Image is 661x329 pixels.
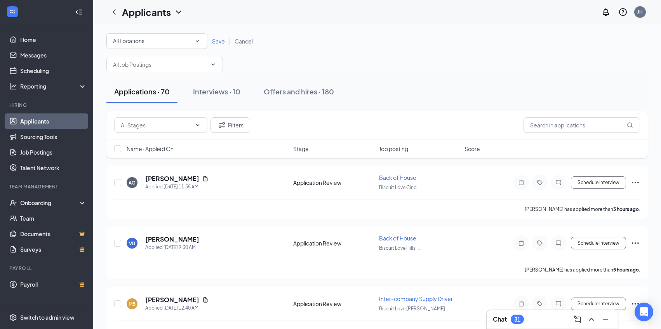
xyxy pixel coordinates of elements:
[174,7,183,17] svg: ChevronDown
[20,63,87,78] a: Scheduling
[379,306,449,312] span: Biscuit Love [PERSON_NAME] ...
[618,7,628,17] svg: QuestionInfo
[571,313,584,326] button: ComposeMessage
[514,316,520,323] div: 31
[212,38,225,45] span: Save
[571,237,626,249] button: Schedule Interview
[535,179,544,186] svg: Tag
[129,301,136,307] div: MB
[9,102,85,108] div: Hiring
[20,277,87,292] a: PayrollCrown
[20,144,87,160] a: Job Postings
[145,304,209,312] div: Applied [DATE] 12:40 AM
[379,235,416,242] span: Back of House
[9,199,17,207] svg: UserCheck
[145,235,199,244] h5: [PERSON_NAME]
[379,245,420,251] span: Biscuit Love Hills ...
[20,82,87,90] div: Reporting
[235,38,253,45] span: Cancel
[20,160,87,176] a: Talent Network
[121,121,191,129] input: All Stages
[631,299,640,308] svg: Ellipses
[145,183,209,191] div: Applied [DATE] 11:35 AM
[113,37,144,44] span: All Locations
[613,206,639,212] b: 3 hours ago
[379,295,453,302] span: Inter-company Supply Driver
[20,211,87,226] a: Team
[585,313,598,326] button: ChevronUp
[210,61,216,68] svg: ChevronDown
[9,8,16,16] svg: WorkstreamLogo
[613,267,639,273] b: 5 hours ago
[464,145,480,153] span: Score
[110,7,119,17] svg: ChevronLeft
[293,300,374,308] div: Application Review
[587,315,596,324] svg: ChevronUp
[20,199,80,207] div: Onboarding
[195,122,201,128] svg: ChevronDown
[20,113,87,129] a: Applicants
[113,37,201,46] div: All Locations
[9,183,85,190] div: Team Management
[627,122,633,128] svg: MagnifyingGlass
[113,60,207,69] input: All Job Postings
[379,185,422,190] span: Biscuit Love Cinci ...
[127,145,174,153] span: Name · Applied On
[517,240,526,246] svg: Note
[293,239,374,247] div: Application Review
[129,240,135,247] div: VB
[20,242,87,257] a: SurveysCrown
[20,32,87,47] a: Home
[379,145,408,153] span: Job posting
[202,297,209,303] svg: Document
[217,120,226,130] svg: Filter
[525,206,640,212] p: [PERSON_NAME] has applied more than .
[145,244,199,251] div: Applied [DATE] 9:30 AM
[535,240,544,246] svg: Tag
[571,176,626,189] button: Schedule Interview
[535,301,544,307] svg: Tag
[293,179,374,186] div: Application Review
[517,179,526,186] svg: Note
[573,315,582,324] svg: ComposeMessage
[599,313,612,326] button: Minimize
[122,5,171,19] h1: Applicants
[493,315,507,324] h3: Chat
[554,179,563,186] svg: ChatInactive
[554,240,563,246] svg: ChatInactive
[9,265,85,272] div: Payroll
[193,87,240,96] div: Interviews · 10
[20,47,87,63] a: Messages
[517,301,526,307] svg: Note
[202,176,209,182] svg: Document
[524,117,640,133] input: Search in applications
[194,38,201,45] svg: SmallChevronDown
[20,226,87,242] a: DocumentsCrown
[571,298,626,310] button: Schedule Interview
[114,87,170,96] div: Applications · 70
[264,87,334,96] div: Offers and hires · 180
[631,178,640,187] svg: Ellipses
[525,266,640,273] p: [PERSON_NAME] has applied more than .
[601,315,610,324] svg: Minimize
[145,174,199,183] h5: [PERSON_NAME]
[145,296,199,304] h5: [PERSON_NAME]
[9,82,17,90] svg: Analysis
[601,7,611,17] svg: Notifications
[9,313,17,321] svg: Settings
[631,238,640,248] svg: Ellipses
[637,9,643,15] div: JH
[210,117,250,133] button: Filter Filters
[293,145,309,153] span: Stage
[20,129,87,144] a: Sourcing Tools
[20,313,75,321] div: Switch to admin view
[379,174,416,181] span: Back of House
[554,301,563,307] svg: ChatInactive
[129,179,136,186] div: AG
[75,8,83,16] svg: Collapse
[635,303,653,321] div: Open Intercom Messenger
